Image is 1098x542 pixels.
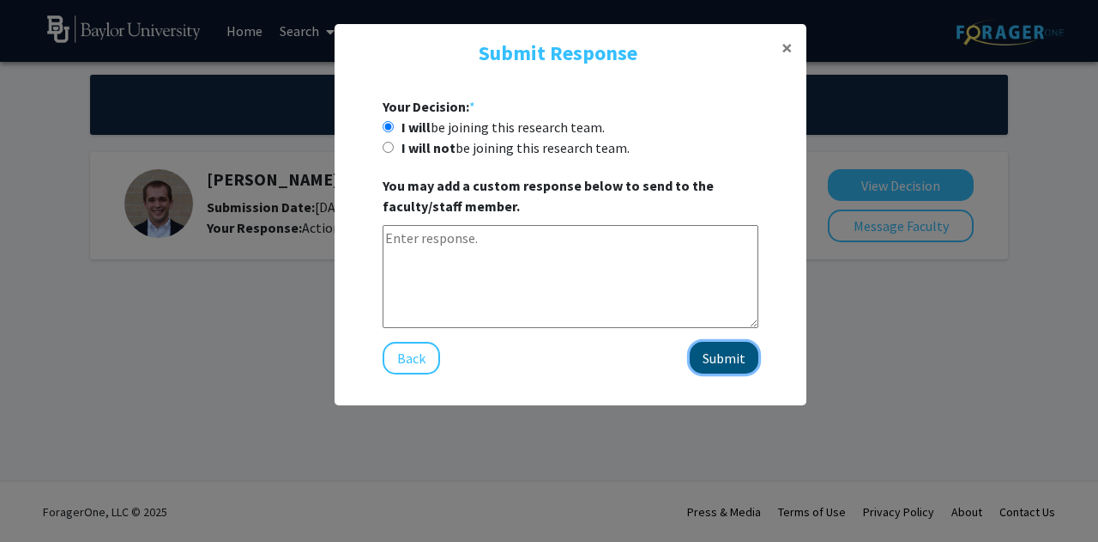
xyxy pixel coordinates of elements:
[13,465,73,529] iframe: Chat
[401,137,630,158] label: be joining this research team.
[401,139,455,156] b: I will not
[383,177,714,215] b: You may add a custom response below to send to the faculty/staff member.
[383,98,469,115] b: Your Decision:
[401,119,431,136] b: I will
[348,38,768,69] h4: Submit Response
[768,24,806,72] button: Close
[690,342,758,374] button: Submit
[781,34,793,61] span: ×
[401,117,605,137] label: be joining this research team.
[383,342,440,375] button: Back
